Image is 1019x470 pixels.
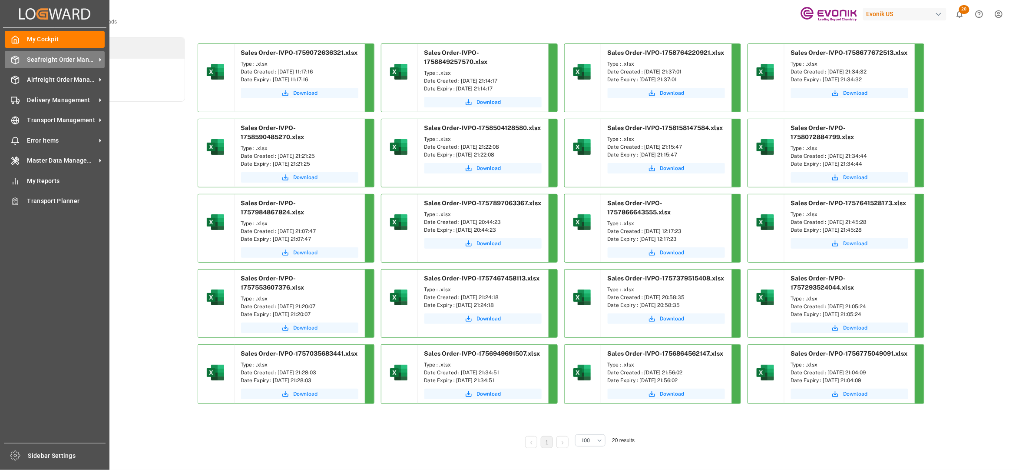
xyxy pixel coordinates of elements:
li: Downloads [40,37,185,59]
a: Download [608,389,725,399]
span: Download [660,164,685,172]
span: Download [844,89,868,97]
div: Date Created : [DATE] 21:21:25 [241,152,358,160]
span: 100 [582,437,590,444]
button: Download [608,247,725,258]
a: Transport Planner [5,193,105,210]
span: Download [660,390,685,398]
div: Type : .xlsx [608,286,725,293]
span: Sales Order-IVPO-1757866643555.xlsx [608,200,671,216]
div: Date Expiry : [DATE] 21:56:02 [608,377,725,384]
img: microsoft-excel-2019--v1.png [755,287,776,308]
div: Date Expiry : [DATE] 21:07:47 [241,235,358,243]
a: 1 [546,440,549,446]
span: Download [477,240,501,247]
button: Download [791,172,908,183]
div: Date Created : [DATE] 21:24:18 [424,293,542,301]
div: Type : .xlsx [791,60,908,68]
a: Activity [40,80,185,101]
div: Date Expiry : [DATE] 21:37:01 [608,76,725,83]
span: Download [294,324,318,332]
a: Download [241,389,358,399]
span: Sales Order-IVPO-1758158147584.xlsx [608,124,723,131]
a: Download [241,323,358,333]
div: Date Expiry : [DATE] 21:34:44 [791,160,908,168]
span: 20 [959,5,969,14]
span: Sales Order-IVPO-1758849257570.xlsx [424,49,488,65]
span: Download [660,249,685,257]
img: microsoft-excel-2019--v1.png [388,61,409,82]
div: Date Expiry : [DATE] 21:22:08 [424,151,542,159]
div: Date Created : [DATE] 21:04:09 [791,369,908,377]
button: Download [241,247,358,258]
button: Download [424,313,542,324]
span: Seafreight Order Management [27,55,96,64]
img: microsoft-excel-2019--v1.png [755,137,776,157]
span: Download [844,173,868,181]
span: Transport Management [27,116,96,125]
div: Date Expiry : [DATE] 21:45:28 [791,226,908,234]
img: microsoft-excel-2019--v1.png [205,61,226,82]
span: Sales Order-IVPO-1758677672513.xlsx [791,49,908,56]
div: Date Created : [DATE] 20:58:35 [608,293,725,301]
div: Date Created : [DATE] 21:15:47 [608,143,725,151]
div: Date Created : [DATE] 20:44:23 [424,218,542,226]
div: Date Created : [DATE] 21:34:44 [791,152,908,160]
span: Master Data Management [27,156,96,165]
button: Download [791,88,908,98]
img: microsoft-excel-2019--v1.png [755,212,776,233]
a: Download [424,97,542,107]
span: Sales Order-IVPO-1758590485270.xlsx [241,124,304,140]
button: Download [608,163,725,173]
img: microsoft-excel-2019--v1.png [388,212,409,233]
span: Sales Order-IVPO-1757467458113.xlsx [424,275,540,282]
div: Type : .xlsx [241,144,358,152]
div: Type : .xlsx [241,361,358,369]
button: Download [608,88,725,98]
div: Date Expiry : [DATE] 21:20:07 [241,310,358,318]
div: Type : .xlsx [424,69,542,77]
div: Type : .xlsx [424,210,542,218]
img: microsoft-excel-2019--v1.png [572,362,592,383]
div: Date Expiry : [DATE] 21:34:51 [424,377,542,384]
span: Download [844,390,868,398]
span: Sales Order-IVPO-1757293524044.xlsx [791,275,854,291]
a: Download [424,389,542,399]
div: Date Expiry : [DATE] 21:15:47 [608,151,725,159]
span: Sales Order-IVPO-1758764220921.xlsx [608,49,725,56]
img: microsoft-excel-2019--v1.png [205,137,226,157]
li: Next Page [556,436,569,448]
button: Download [424,238,542,249]
button: Download [424,163,542,173]
div: Date Expiry : [DATE] 21:14:17 [424,85,542,93]
span: My Reports [27,177,105,186]
span: Download [660,315,685,323]
div: Type : .xlsx [608,60,725,68]
button: Download [241,88,358,98]
span: Download [477,315,501,323]
div: Type : .xlsx [791,361,908,369]
div: Type : .xlsx [791,210,908,218]
div: Date Expiry : [DATE] 21:24:18 [424,301,542,309]
img: microsoft-excel-2019--v1.png [388,137,409,157]
button: Evonik US [863,6,950,22]
div: Type : .xlsx [241,295,358,303]
span: Airfreight Order Management [27,75,96,84]
div: Date Created : [DATE] 21:56:02 [608,369,725,377]
a: Tasks [40,59,185,80]
button: open menu [575,434,605,447]
button: Download [791,389,908,399]
span: Sales Order-IVPO-1759072636321.xlsx [241,49,358,56]
span: Sales Order-IVPO-1756775049091.xlsx [791,350,908,357]
span: Sales Order-IVPO-1757035683441.xlsx [241,350,358,357]
button: Download [791,323,908,333]
div: Date Created : [DATE] 21:28:03 [241,369,358,377]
